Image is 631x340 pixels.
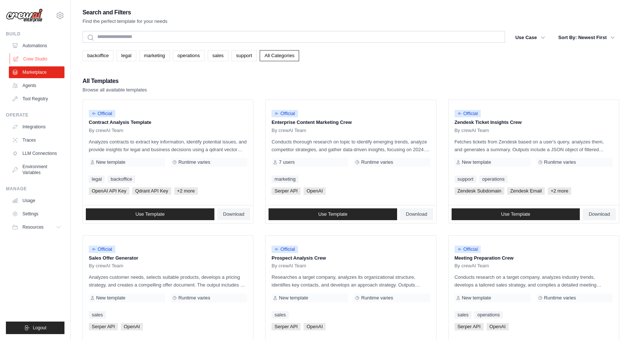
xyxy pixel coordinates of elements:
[89,323,118,330] span: Serper API
[121,323,143,330] span: OpenAI
[132,187,171,195] span: Qdrant API Key
[271,110,298,117] span: Official
[89,128,123,133] span: By crewAI Team
[108,176,135,183] a: backoffice
[501,211,530,217] span: Use Template
[217,208,250,220] a: Download
[208,50,228,61] a: sales
[479,176,508,183] a: operations
[455,128,489,133] span: By crewAI Team
[455,110,481,117] span: Official
[178,295,210,301] span: Runtime varies
[271,246,298,253] span: Official
[455,254,613,262] p: Meeting Preparation Crew
[6,8,43,22] img: Logo
[455,119,613,126] p: Zendesk Ticket Insights Crew
[22,224,43,230] span: Resources
[116,50,136,61] a: legal
[455,246,481,253] span: Official
[89,311,106,319] a: sales
[271,263,306,269] span: By crewAI Team
[83,50,113,61] a: backoffice
[89,110,115,117] span: Official
[96,159,125,165] span: New template
[269,208,397,220] a: Use Template
[271,311,288,319] a: sales
[406,211,427,217] span: Download
[89,254,247,262] p: Sales Offer Generator
[304,323,326,330] span: OpenAI
[9,134,64,146] a: Traces
[9,195,64,207] a: Usage
[455,273,613,289] p: Conducts research on a target company, analyzes industry trends, develops a tailored sales strate...
[455,138,613,153] p: Fetches tickets from Zendesk based on a user's query, analyzes them, and generates a summary. Out...
[89,246,115,253] span: Official
[271,128,306,133] span: By crewAI Team
[455,187,504,195] span: Zendesk Subdomain
[9,93,64,105] a: Tool Registry
[455,311,472,319] a: sales
[89,119,247,126] p: Contract Analysis Template
[6,186,64,192] div: Manage
[9,208,64,220] a: Settings
[452,208,580,220] a: Use Template
[583,208,616,220] a: Download
[318,211,347,217] span: Use Template
[544,159,576,165] span: Runtime varies
[231,50,257,61] a: support
[554,31,619,44] button: Sort By: Newest First
[96,295,125,301] span: New template
[9,80,64,91] a: Agents
[223,211,245,217] span: Download
[83,76,147,86] h2: All Templates
[89,263,123,269] span: By crewAI Team
[83,18,168,25] p: Find the perfect template for your needs
[9,148,64,159] a: LLM Connections
[462,159,491,165] span: New template
[89,273,247,289] p: Analyzes customer needs, selects suitable products, develops a pricing strategy, and creates a co...
[544,295,576,301] span: Runtime varies
[9,121,64,133] a: Integrations
[271,119,430,126] p: Enterprise Content Marketing Crew
[271,176,298,183] a: marketing
[136,211,165,217] span: Use Template
[9,161,64,178] a: Environment Variables
[361,295,393,301] span: Runtime varies
[173,50,205,61] a: operations
[474,311,503,319] a: operations
[279,159,295,165] span: 7 users
[9,66,64,78] a: Marketplace
[271,273,430,289] p: Researches a target company, analyzes its organizational structure, identifies key contacts, and ...
[89,187,129,195] span: OpenAI API Key
[33,325,46,331] span: Logout
[9,221,64,233] button: Resources
[89,138,247,153] p: Analyzes contracts to extract key information, identify potential issues, and provide insights fo...
[455,176,476,183] a: support
[83,86,147,94] p: Browse all available templates
[279,295,308,301] span: New template
[271,187,301,195] span: Serper API
[487,323,509,330] span: OpenAI
[507,187,545,195] span: Zendesk Email
[89,176,105,183] a: legal
[462,295,491,301] span: New template
[6,112,64,118] div: Operate
[178,159,210,165] span: Runtime varies
[9,40,64,52] a: Automations
[271,138,430,153] p: Conducts thorough research on topic to identify emerging trends, analyze competitor strategies, a...
[6,322,64,334] button: Logout
[86,208,214,220] a: Use Template
[6,31,64,37] div: Build
[271,323,301,330] span: Serper API
[511,31,550,44] button: Use Case
[174,187,198,195] span: +2 more
[548,187,571,195] span: +2 more
[260,50,299,61] a: All Categories
[83,7,168,18] h2: Search and Filters
[304,187,326,195] span: OpenAI
[10,53,65,65] a: Crew Studio
[589,211,610,217] span: Download
[400,208,433,220] a: Download
[361,159,393,165] span: Runtime varies
[139,50,170,61] a: marketing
